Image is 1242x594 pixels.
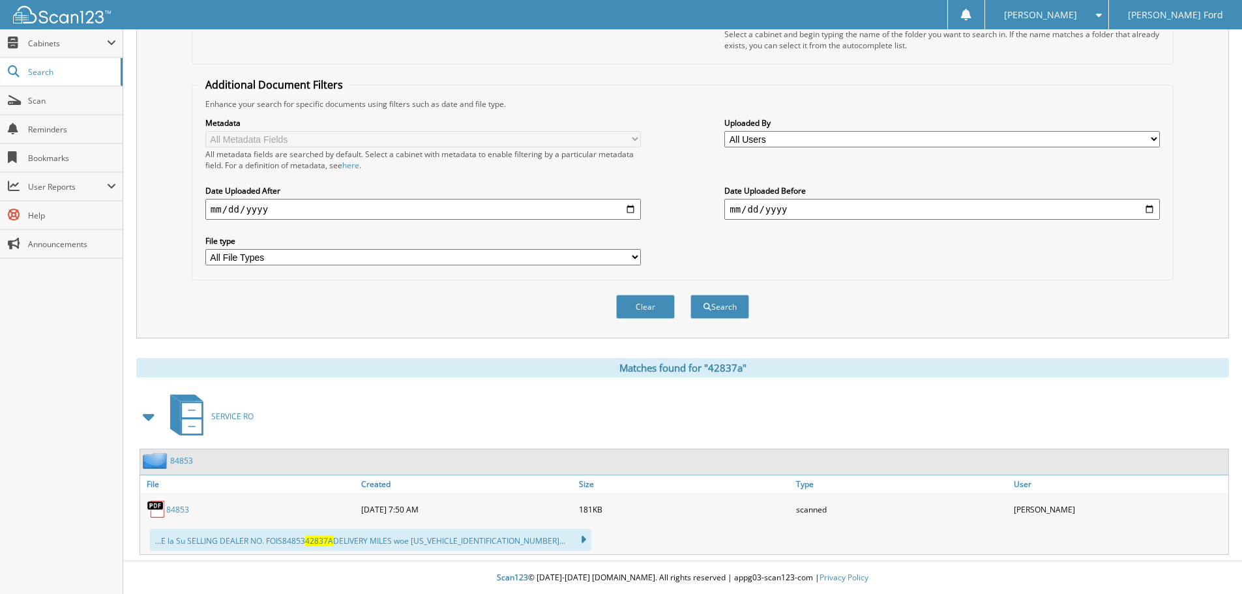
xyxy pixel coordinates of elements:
input: end [724,199,1160,220]
span: User Reports [28,181,107,192]
input: start [205,199,641,220]
label: Date Uploaded After [205,185,641,196]
img: PDF.png [147,499,166,519]
div: ...E la Su SELLING DEALER NO. FOIS84853 DELIVERY MILES woe [US_VEHICLE_IDENTIFICATION_NUMBER]... [150,529,591,551]
span: Scan [28,95,116,106]
img: scan123-logo-white.svg [13,6,111,23]
a: User [1011,475,1228,493]
span: Bookmarks [28,153,116,164]
div: [PERSON_NAME] [1011,496,1228,522]
span: Scan123 [497,572,528,583]
a: here [342,160,359,171]
div: [DATE] 7:50 AM [358,496,576,522]
img: folder2.png [143,453,170,469]
span: Cabinets [28,38,107,49]
a: 84853 [170,455,193,466]
div: Enhance your search for specific documents using filters such as date and file type. [199,98,1166,110]
a: Privacy Policy [820,572,868,583]
a: 84853 [166,504,189,515]
a: SERVICE RO [162,391,254,442]
div: Select a cabinet and begin typing the name of the folder you want to search in. If the name match... [724,29,1160,51]
span: Reminders [28,124,116,135]
span: [PERSON_NAME] Ford [1128,11,1223,19]
span: 42837A [305,535,333,546]
label: File type [205,235,641,246]
a: Size [576,475,793,493]
div: © [DATE]-[DATE] [DOMAIN_NAME]. All rights reserved | appg03-scan123-com | [123,562,1242,594]
span: Announcements [28,239,116,250]
iframe: Chat Widget [1177,531,1242,594]
button: Search [690,295,749,319]
span: Help [28,210,116,221]
label: Date Uploaded Before [724,185,1160,196]
span: SERVICE RO [211,411,254,422]
a: Type [793,475,1011,493]
div: All metadata fields are searched by default. Select a cabinet with metadata to enable filtering b... [205,149,641,171]
div: 181KB [576,496,793,522]
div: scanned [793,496,1011,522]
button: Clear [616,295,675,319]
legend: Additional Document Filters [199,78,349,92]
a: File [140,475,358,493]
div: Matches found for "42837a" [136,358,1229,378]
label: Uploaded By [724,117,1160,128]
label: Metadata [205,117,641,128]
a: Created [358,475,576,493]
span: Search [28,67,114,78]
span: [PERSON_NAME] [1004,11,1077,19]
